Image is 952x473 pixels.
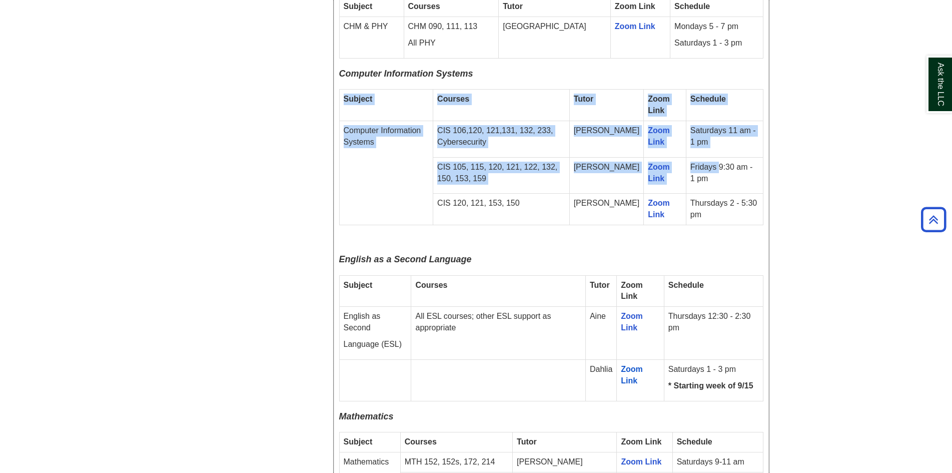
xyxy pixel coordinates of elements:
[415,281,447,289] strong: Courses
[621,457,661,466] a: Zoom Link
[917,213,949,226] a: Back to Top
[339,254,472,264] span: English as a Second Language
[408,38,495,49] p: All PHY
[668,364,759,375] p: Saturdays 1 - 3 pm
[648,95,670,115] strong: Zoom Link
[411,307,585,360] td: All ESL courses; other ESL support as appropriate
[674,2,710,11] strong: Schedule
[615,2,655,11] strong: Zoom Link
[344,437,373,446] strong: Subject
[574,95,594,103] strong: Tutor
[690,95,726,103] strong: Schedule
[400,452,512,472] td: MTH 152, 152s, 172, 214
[668,281,704,289] strong: Schedule
[503,2,523,11] strong: Tutor
[686,121,763,158] td: Saturdays 11 am - 1 pm
[621,365,645,385] a: Zoom Link
[621,281,643,301] strong: Zoom Link
[621,312,643,332] a: Zoom Link
[344,311,407,334] p: English as Second
[339,69,473,79] span: Computer Information Systems
[517,437,537,446] strong: Tutor
[668,311,759,334] p: Thursdays 12:30 - 2:30 pm
[405,437,437,446] strong: Courses
[344,339,407,350] p: Language (ESL)
[648,163,670,183] a: Zoom Link
[437,95,469,103] strong: Courses
[668,381,753,390] strong: * Starting week of 9/15
[408,21,495,33] p: CHM 090, 111, 113
[344,2,373,11] strong: Subject
[569,121,644,158] td: [PERSON_NAME]
[686,194,763,225] td: Thursdays 2 - 5:30 pm
[648,199,670,219] a: Zoom Link
[674,38,758,49] p: Saturdays 1 - 3 pm
[615,22,655,31] a: Zoom Link
[437,125,565,148] p: CIS 106,120, 121,131, 132, 233, Cybersecurity
[585,359,616,401] td: Dahlia
[648,126,670,146] a: Zoom Link
[569,194,644,225] td: [PERSON_NAME]
[339,121,433,225] td: Computer Information Systems
[339,411,394,421] span: Mathematics
[437,162,565,185] p: CIS 105, 115, 120, 121, 122, 132, 150, 153, 159
[621,437,661,446] strong: Zoom Link
[408,2,440,11] strong: Courses
[513,452,617,472] td: [PERSON_NAME]
[674,21,758,33] p: Mondays 5 - 7 pm
[499,17,611,59] td: [GEOGRAPHIC_DATA]
[585,307,616,360] td: Aine
[590,281,610,289] strong: Tutor
[672,452,763,472] td: Saturdays 9-11 am
[339,17,404,59] td: CHM & PHY
[677,437,712,446] strong: Schedule
[344,95,373,103] strong: Subject
[433,194,570,225] td: CIS 120, 121, 153, 150
[686,157,763,194] td: Fridays 9:30 am - 1 pm
[569,157,644,194] td: [PERSON_NAME]
[344,281,373,289] strong: Subject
